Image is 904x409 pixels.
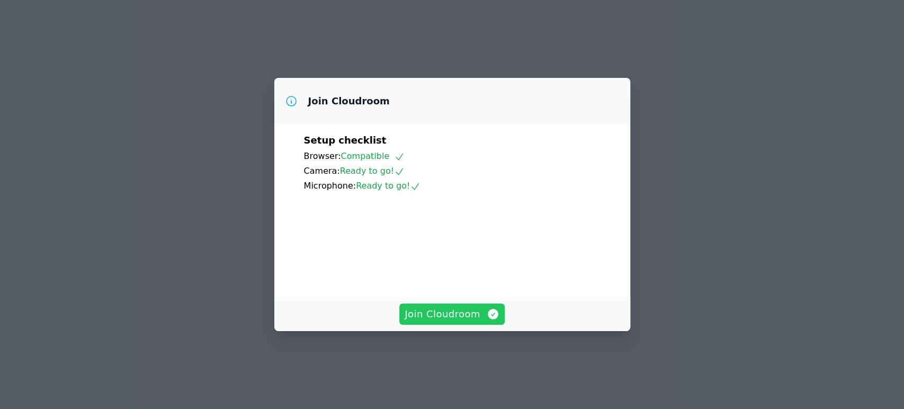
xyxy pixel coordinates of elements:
[304,151,341,161] span: Browser:
[405,307,499,322] span: Join Cloudroom
[340,166,405,176] span: Ready to go!
[356,181,420,191] span: Ready to go!
[304,135,387,146] span: Setup checklist
[341,151,405,161] span: Compatible
[304,166,340,176] span: Camera:
[399,304,505,325] button: Join Cloudroom
[304,181,356,191] span: Microphone:
[308,95,390,108] h3: Join Cloudroom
